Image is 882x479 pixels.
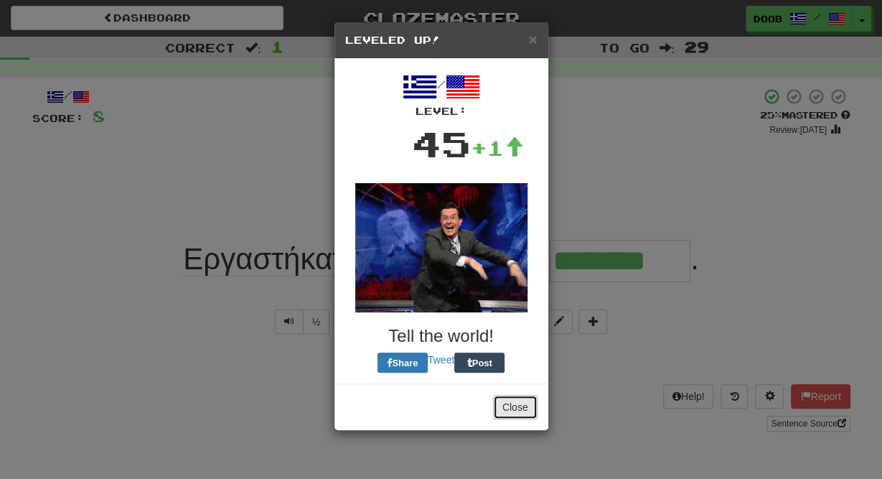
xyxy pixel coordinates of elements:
[528,32,537,47] button: Close
[471,134,524,162] div: +1
[355,183,527,312] img: colbert-d8d93119554e3a11f2fb50df59d9335a45bab299cf88b0a944f8a324a1865a88.gif
[454,353,505,373] button: Post
[528,31,537,47] span: ×
[428,354,454,366] a: Tweet
[377,353,428,373] button: Share
[493,395,538,419] button: Close
[345,33,538,47] h5: Leveled Up!
[345,70,538,118] div: /
[412,118,471,169] div: 45
[345,104,538,118] div: Level:
[345,327,538,345] h3: Tell the world!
